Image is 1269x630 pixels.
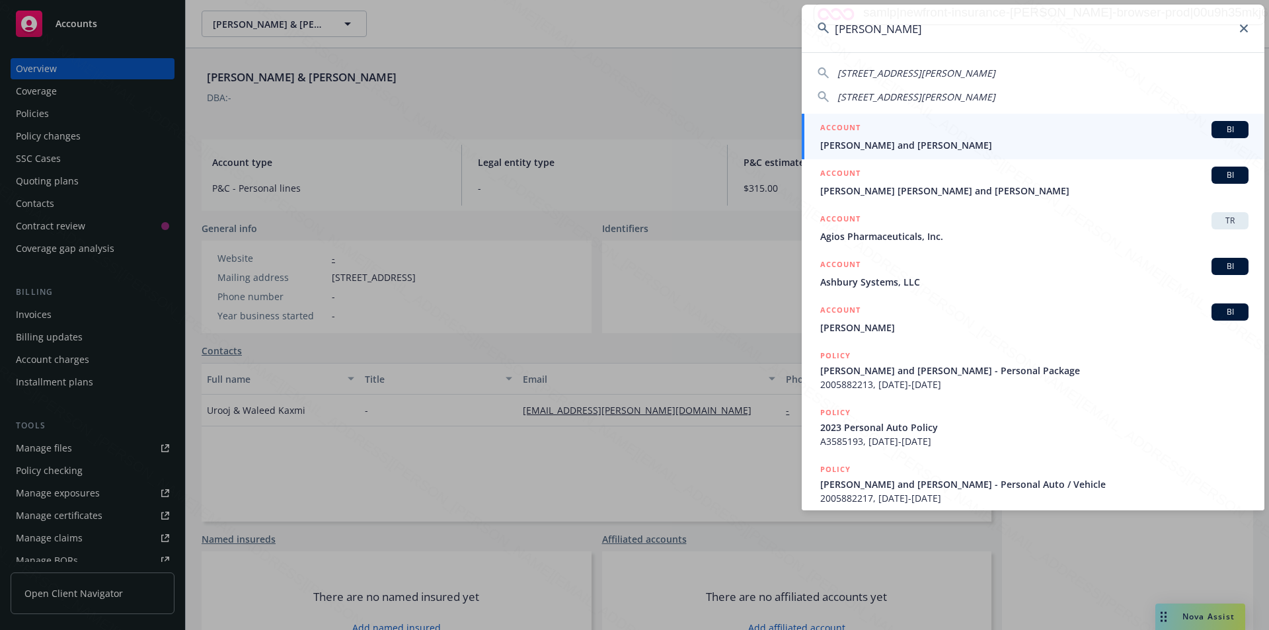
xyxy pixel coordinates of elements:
span: [PERSON_NAME] and [PERSON_NAME] - Personal Auto / Vehicle [820,477,1249,491]
h5: ACCOUNT [820,167,861,182]
span: Agios Pharmaceuticals, Inc. [820,229,1249,243]
span: [STREET_ADDRESS][PERSON_NAME] [837,91,995,103]
a: ACCOUNTBI[PERSON_NAME] [PERSON_NAME] and [PERSON_NAME] [802,159,1264,205]
span: [PERSON_NAME] and [PERSON_NAME] [820,138,1249,152]
input: Search... [802,5,1264,52]
h5: ACCOUNT [820,212,861,228]
h5: POLICY [820,463,851,476]
span: 2005882217, [DATE]-[DATE] [820,491,1249,505]
a: ACCOUNTBIAshbury Systems, LLC [802,251,1264,296]
a: ACCOUNTBI[PERSON_NAME] and [PERSON_NAME] [802,114,1264,159]
h5: POLICY [820,349,851,362]
span: [PERSON_NAME] [820,321,1249,335]
a: ACCOUNTTRAgios Pharmaceuticals, Inc. [802,205,1264,251]
span: BI [1217,260,1243,272]
span: BI [1217,124,1243,136]
h5: ACCOUNT [820,121,861,137]
a: POLICY[PERSON_NAME] and [PERSON_NAME] - Personal Package2005882213, [DATE]-[DATE] [802,342,1264,399]
span: [PERSON_NAME] and [PERSON_NAME] - Personal Package [820,364,1249,377]
h5: POLICY [820,406,851,419]
a: POLICY2023 Personal Auto PolicyA3585193, [DATE]-[DATE] [802,399,1264,455]
span: A3585193, [DATE]-[DATE] [820,434,1249,448]
span: BI [1217,306,1243,318]
span: BI [1217,169,1243,181]
a: POLICY[PERSON_NAME] and [PERSON_NAME] - Personal Auto / Vehicle2005882217, [DATE]-[DATE] [802,455,1264,512]
h5: ACCOUNT [820,303,861,319]
span: [STREET_ADDRESS][PERSON_NAME] [837,67,995,79]
a: ACCOUNTBI[PERSON_NAME] [802,296,1264,342]
h5: ACCOUNT [820,258,861,274]
span: TR [1217,215,1243,227]
span: [PERSON_NAME] [PERSON_NAME] and [PERSON_NAME] [820,184,1249,198]
span: 2023 Personal Auto Policy [820,420,1249,434]
span: 2005882213, [DATE]-[DATE] [820,377,1249,391]
span: Ashbury Systems, LLC [820,275,1249,289]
